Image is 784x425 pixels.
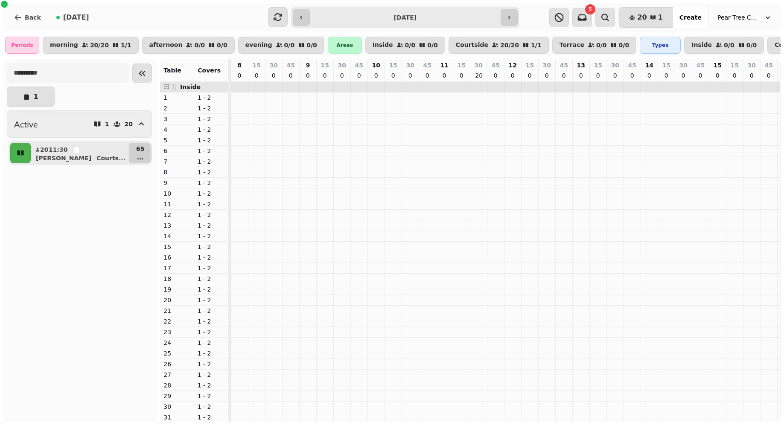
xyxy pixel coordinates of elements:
p: 13 [163,221,191,230]
p: 1 - 2 [198,413,225,422]
p: Courtside [456,42,488,49]
p: 1 - 2 [198,360,225,368]
p: 1 - 2 [198,328,225,336]
p: 0 [458,71,465,80]
p: 45 [355,61,363,69]
p: Terrace [560,42,584,49]
span: Covers [198,67,221,74]
p: 9 [306,61,310,69]
button: Collapse sidebar [132,64,152,83]
div: Areas [328,37,362,54]
button: Create [673,7,708,28]
p: 0 [577,71,584,80]
button: evening0/00/0 [238,37,324,54]
p: 15 [714,61,722,69]
p: 0 [441,71,448,80]
p: Courts ... [96,154,125,162]
span: Table [163,67,181,74]
p: 45 [423,61,431,69]
p: 0 [253,71,260,80]
p: 45 [765,61,773,69]
p: 7 [163,157,191,166]
p: 20 [40,145,45,154]
p: 26 [163,360,191,368]
span: 1 [658,14,663,21]
p: 1 - 2 [198,221,225,230]
p: 0 [287,71,294,80]
p: afternoon [149,42,183,49]
p: 11 [440,61,449,69]
p: 1 - 2 [198,317,225,326]
p: 0 [714,71,721,80]
p: 30 [270,61,278,69]
p: 30 [163,402,191,411]
p: 11:30 [49,145,68,154]
p: 1 - 2 [198,189,225,198]
p: evening [245,42,272,49]
p: 1 - 2 [198,243,225,251]
p: 19 [163,285,191,294]
button: afternoon0/00/0 [142,37,235,54]
p: 2 [163,104,191,113]
p: 20 / 20 [90,42,109,48]
p: 5 [163,136,191,145]
button: [DATE] [50,7,96,28]
p: 6 [163,147,191,155]
p: 0 [543,71,550,80]
span: Create [679,14,702,20]
p: 0 [407,71,414,80]
p: 0 / 0 [284,42,295,48]
span: Back [25,14,41,20]
span: [DATE] [63,14,89,21]
p: 0 [765,71,772,80]
p: 1 - 2 [198,179,225,187]
p: 1 - 2 [198,296,225,304]
p: 20 [475,71,482,80]
p: 0 [509,71,516,80]
p: 1 - 2 [198,285,225,294]
p: 0 [680,71,687,80]
p: 0 [304,71,311,80]
p: 45 [492,61,500,69]
p: 1 - 2 [198,370,225,379]
p: 15 [662,61,670,69]
p: 0 / 0 [194,42,205,48]
p: 0 [321,71,328,80]
p: 1 - 2 [198,200,225,208]
p: 1 [163,93,191,102]
p: 12 [163,211,191,219]
p: 0 [646,71,653,80]
p: 45 [697,61,705,69]
button: Terrace0/00/0 [552,37,637,54]
p: 31 [163,413,191,422]
p: 0 [560,71,567,80]
p: 0 / 0 [306,42,317,48]
p: 14 [163,232,191,240]
button: morning20/201/1 [43,37,139,54]
p: 25 [163,349,191,358]
button: Active120 [7,110,152,138]
p: 15 [253,61,261,69]
p: 1 - 2 [198,115,225,123]
p: 0 / 0 [746,42,757,48]
p: 30 [611,61,619,69]
p: 15 [526,61,534,69]
p: 15 [321,61,329,69]
p: 15 [731,61,739,69]
p: 15 [594,61,602,69]
p: 0 / 0 [724,42,734,48]
p: 1 - 2 [198,264,225,272]
h2: Active [14,118,38,130]
p: 30 [748,61,756,69]
p: 45 [287,61,295,69]
p: 1 - 2 [198,381,225,390]
p: 0 [526,71,533,80]
p: 30 [338,61,346,69]
p: 1 - 2 [198,349,225,358]
p: 0 [731,71,738,80]
button: Inside0/00/0 [684,37,764,54]
p: 1 - 2 [198,147,225,155]
p: 1 [105,121,109,127]
p: 14 [645,61,653,69]
p: 0 / 0 [427,42,438,48]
